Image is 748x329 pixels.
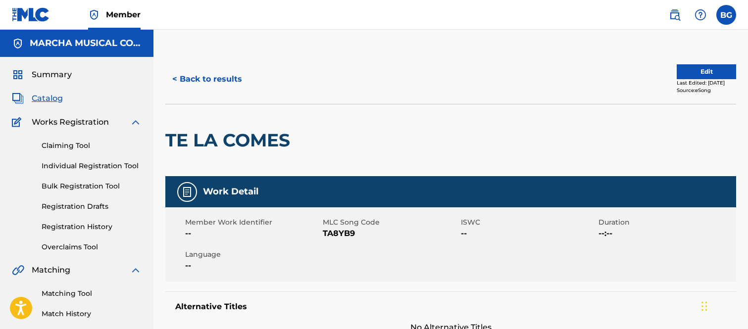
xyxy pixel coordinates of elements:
[30,38,142,49] h5: MARCHA MUSICAL CORP.
[698,282,748,329] iframe: Chat Widget
[181,186,193,198] img: Work Detail
[42,141,142,151] a: Claiming Tool
[42,309,142,319] a: Match History
[203,186,258,197] h5: Work Detail
[32,264,70,276] span: Matching
[130,264,142,276] img: expand
[695,9,706,21] img: help
[323,217,458,228] span: MLC Song Code
[185,260,320,272] span: --
[42,288,142,299] a: Matching Tool
[106,9,141,20] span: Member
[32,116,109,128] span: Works Registration
[185,217,320,228] span: Member Work Identifier
[716,5,736,25] div: User Menu
[130,116,142,128] img: expand
[12,69,24,81] img: Summary
[677,79,736,87] div: Last Edited: [DATE]
[12,93,63,104] a: CatalogCatalog
[323,228,458,239] span: TA8YB9
[598,228,734,239] span: --:--
[12,93,24,104] img: Catalog
[42,161,142,171] a: Individual Registration Tool
[12,38,24,49] img: Accounts
[32,69,72,81] span: Summary
[461,217,596,228] span: ISWC
[598,217,734,228] span: Duration
[677,87,736,94] div: Source: eSong
[12,116,25,128] img: Works Registration
[42,242,142,252] a: Overclaims Tool
[701,291,707,321] div: Arrastrar
[12,69,72,81] a: SummarySummary
[42,201,142,212] a: Registration Drafts
[720,199,748,279] iframe: Resource Center
[165,67,249,92] button: < Back to results
[175,302,726,312] h5: Alternative Titles
[32,93,63,104] span: Catalog
[42,181,142,191] a: Bulk Registration Tool
[665,5,685,25] a: Public Search
[42,222,142,232] a: Registration History
[698,282,748,329] div: Widget de chat
[691,5,710,25] div: Help
[677,64,736,79] button: Edit
[12,264,24,276] img: Matching
[165,129,295,151] h2: TE LA COMES
[185,228,320,239] span: --
[669,9,681,21] img: search
[12,7,50,22] img: MLC Logo
[88,9,100,21] img: Top Rightsholder
[185,249,320,260] span: Language
[461,228,596,239] span: --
